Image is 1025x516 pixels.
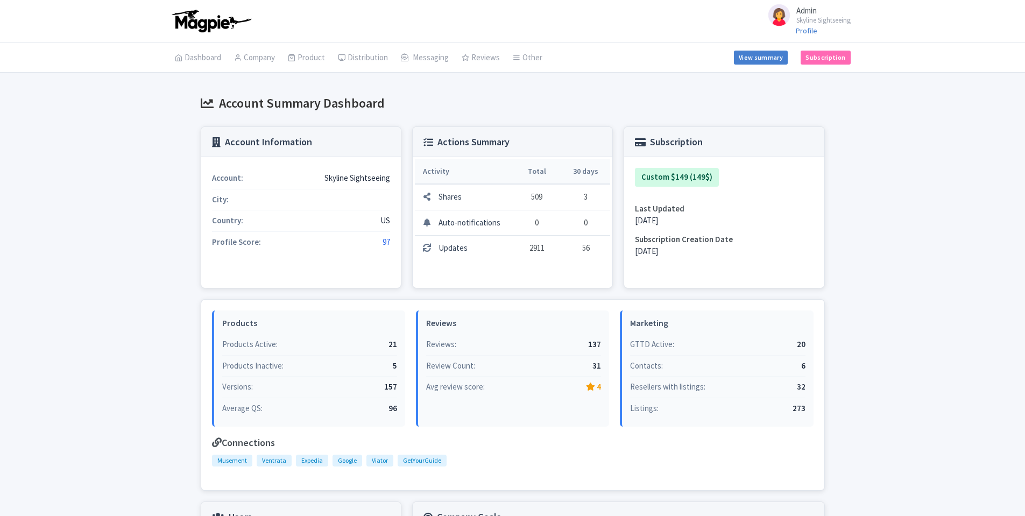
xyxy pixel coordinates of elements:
div: [DATE] [635,215,813,227]
a: Profile [796,26,817,36]
span: Google [333,455,362,466]
div: City: [212,194,293,206]
span: Ventrata [257,455,292,466]
div: 5 [336,360,397,372]
div: 32 [744,381,805,393]
div: Versions: [222,381,336,393]
img: avatar_key_member-9c1dde93af8b07d7383eb8b5fb890c87.png [766,2,792,28]
div: Account: [212,172,293,185]
h3: Account Information [212,137,312,147]
small: Skyline Sightseeing [796,17,851,24]
div: Average QS: [222,402,336,415]
div: Country: [212,215,293,227]
div: Listings: [630,402,744,415]
div: 4 [540,381,601,393]
td: 2911 [512,236,561,261]
div: 97 [293,236,390,249]
img: logo-ab69f6fb50320c5b225c76a69d11143b.png [169,9,253,33]
span: 56 [582,243,590,253]
div: 157 [336,381,397,393]
div: Resellers with listings: [630,381,744,393]
div: Subscription Creation Date [635,234,813,246]
h4: Reviews [426,319,601,328]
span: GetYourGuide [398,455,447,466]
span: Admin [796,5,817,16]
div: 21 [336,338,397,351]
div: Custom $149 (149$) [635,168,719,187]
div: Reviews: [426,338,540,351]
div: 6 [744,360,805,372]
td: 0 [512,210,561,236]
th: Activity [415,159,513,185]
h4: Connections [212,437,814,448]
a: Product [288,43,325,73]
a: View summary [734,51,788,65]
h2: Account Summary Dashboard [201,96,825,110]
a: Admin Skyline Sightseeing [760,2,851,28]
span: Updates [439,243,468,253]
div: Profile Score: [212,236,293,249]
span: Viator [366,455,393,466]
div: Products Active: [222,338,336,351]
span: 0 [584,217,588,228]
div: 20 [744,338,805,351]
h4: Marketing [630,319,805,328]
h3: Actions Summary [423,137,510,147]
div: Last Updated [635,203,813,215]
a: Reviews [462,43,500,73]
a: Dashboard [175,43,221,73]
span: Auto-notifications [439,217,500,228]
div: Review Count: [426,360,540,372]
div: Products Inactive: [222,360,336,372]
a: Company [234,43,275,73]
div: Contacts: [630,360,744,372]
th: 30 days [561,159,610,185]
div: 31 [540,360,601,372]
th: Total [512,159,561,185]
a: Messaging [401,43,449,73]
div: Skyline Sightseeing [293,172,390,185]
h4: Products [222,319,397,328]
span: Expedia [296,455,328,466]
div: [DATE] [635,245,813,258]
td: 509 [512,185,561,210]
div: US [293,215,390,227]
div: 273 [744,402,805,415]
div: 137 [540,338,601,351]
div: 96 [336,402,397,415]
a: Distribution [338,43,388,73]
a: Subscription [801,51,850,65]
span: 3 [584,192,588,202]
span: Shares [439,192,462,202]
div: Avg review score: [426,381,540,393]
span: Musement [212,455,252,466]
div: GTTD Active: [630,338,744,351]
h3: Subscription [635,137,703,147]
a: Other [513,43,542,73]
